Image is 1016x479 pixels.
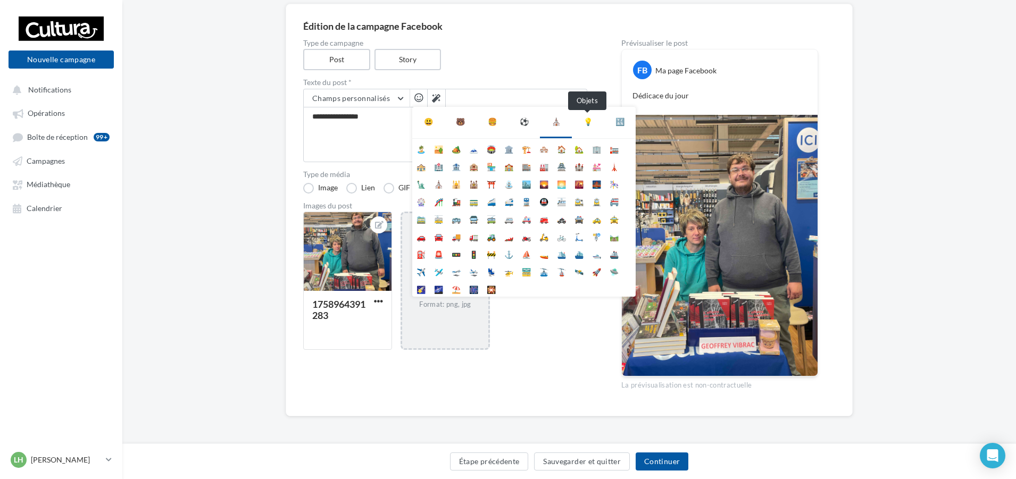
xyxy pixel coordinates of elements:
span: Médiathèque [27,180,70,189]
li: 🎇 [482,279,500,297]
li: 🚦 [465,244,482,262]
label: Type de campagne [303,39,587,47]
div: La prévisualisation est non-contractuelle [621,376,818,390]
li: 🚓 [553,209,570,226]
li: 🏛️ [500,139,518,156]
li: 🚚 [447,226,465,244]
li: 🚆 [518,191,535,209]
div: 99+ [94,133,110,141]
li: 🚕 [588,209,605,226]
span: LH [14,455,23,465]
li: 🗼 [605,156,623,174]
li: 🚅 [500,191,518,209]
label: Post [303,49,370,70]
li: 🌄 [535,174,553,191]
li: 🏝️ [412,139,430,156]
div: Prévisualiser le post [621,39,818,47]
li: ⛪ [430,174,447,191]
li: 🚏 [588,226,605,244]
div: 🐻 [456,115,465,128]
span: Boîte de réception [27,132,88,141]
li: 🚊 [588,191,605,209]
li: ⛩️ [482,174,500,191]
div: Objets [568,91,606,110]
li: 🏙️ [518,174,535,191]
li: 🎆 [465,279,482,297]
div: FB [633,61,652,79]
div: 🍔 [488,115,497,128]
li: 🛴 [570,226,588,244]
p: [PERSON_NAME] [31,455,102,465]
li: 🚢 [605,244,623,262]
div: Open Intercom Messenger [980,443,1005,468]
li: 🏡 [570,139,588,156]
li: 🏨 [465,156,482,174]
a: Opérations [6,103,116,122]
li: 🚁 [500,262,518,279]
li: 🚔 [570,209,588,226]
li: 🚄 [482,191,500,209]
button: Étape précédente [450,452,529,470]
label: Image [303,183,338,194]
li: 🏎️ [500,226,518,244]
li: 🚠 [535,262,553,279]
li: 🛵 [535,226,553,244]
button: Champs personnalisés [304,89,410,107]
li: 🌠 [412,279,430,297]
li: 🏬 [518,156,535,174]
label: Lien [346,183,375,194]
li: 🏯 [553,156,570,174]
span: Campagnes [27,156,65,165]
li: 🎠 [605,174,623,191]
li: 🚛 [465,226,482,244]
li: 🚉 [570,191,588,209]
li: 🚝 [605,191,623,209]
span: Champs personnalisés [312,94,390,103]
li: 🚞 [412,209,430,226]
a: LH [PERSON_NAME] [9,450,114,470]
li: 🌅 [553,174,570,191]
li: 🚍 [465,209,482,226]
li: 🌉 [588,174,605,191]
label: GIF [384,183,410,194]
span: Calendrier [27,204,62,213]
li: 🚐 [500,209,518,226]
li: 🏫 [500,156,518,174]
li: 🌌 [430,279,447,297]
li: 🕌 [447,174,465,191]
li: ⛲ [500,174,518,191]
li: ⚓ [500,244,518,262]
a: Médiathèque [6,174,116,194]
li: 🏢 [588,139,605,156]
li: 🚂 [447,191,465,209]
li: 🚋 [430,209,447,226]
li: 🛸 [605,262,623,279]
li: ⛴️ [570,244,588,262]
div: ⚽ [520,115,529,128]
li: 🏥 [430,156,447,174]
li: 🚖 [605,209,623,226]
li: 🏗️ [518,139,535,156]
li: ✈️ [412,262,430,279]
li: 🚌 [447,209,465,226]
li: 🚗 [412,226,430,244]
a: Campagnes [6,151,116,170]
li: 🏟️ [482,139,500,156]
label: Texte du post * [303,79,587,86]
a: Calendrier [6,198,116,217]
li: 🛥️ [588,244,605,262]
li: ⛽ [412,244,430,262]
button: Sauvegarder et quitter [534,452,630,470]
div: Images du post [303,202,587,209]
li: 🏪 [482,156,500,174]
li: 🏠 [553,139,570,156]
li: 🚎 [482,209,500,226]
div: Ma page Facebook [655,65,717,76]
li: 🛬 [465,262,482,279]
li: 🚃 [465,191,482,209]
li: 💒 [588,156,605,174]
li: 🏣 [605,139,623,156]
li: 🛰️ [570,262,588,279]
label: Type de média [303,171,587,178]
li: 🏭 [535,156,553,174]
